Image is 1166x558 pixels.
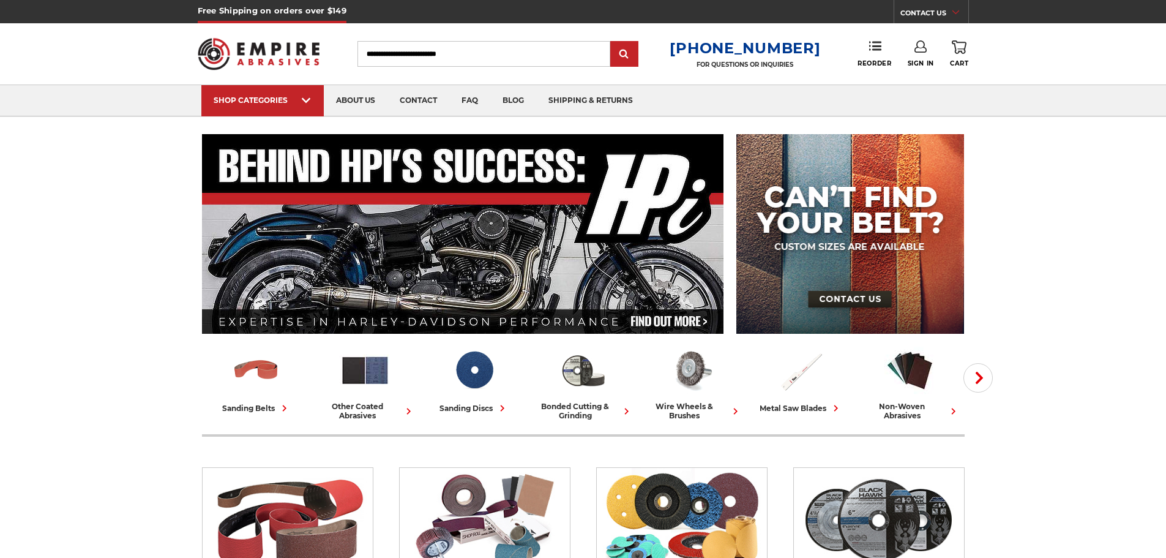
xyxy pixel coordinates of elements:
div: wire wheels & brushes [643,402,742,420]
div: other coated abrasives [316,402,415,420]
div: metal saw blades [760,402,842,415]
img: Metal Saw Blades [775,345,826,396]
a: metal saw blades [752,345,851,415]
a: sanding discs [425,345,524,415]
a: about us [324,85,387,116]
div: non-woven abrasives [861,402,960,420]
div: sanding discs [439,402,509,415]
span: Sign In [908,59,934,67]
img: Non-woven Abrasives [884,345,935,396]
a: shipping & returns [536,85,645,116]
img: Empire Abrasives [198,30,320,78]
a: faq [449,85,490,116]
a: non-woven abrasives [861,345,960,420]
a: CONTACT US [900,6,968,23]
a: other coated abrasives [316,345,415,420]
span: Cart [950,59,968,67]
a: bonded cutting & grinding [534,345,633,420]
a: sanding belts [207,345,306,415]
img: Banner for an interview featuring Horsepower Inc who makes Harley performance upgrades featured o... [202,134,724,334]
img: promo banner for custom belts. [736,134,964,334]
input: Submit [612,42,637,67]
img: Sanding Belts [231,345,282,396]
a: [PHONE_NUMBER] [670,39,820,57]
a: Cart [950,40,968,67]
a: blog [490,85,536,116]
span: Reorder [858,59,891,67]
button: Next [963,363,993,393]
p: FOR QUESTIONS OR INQUIRIES [670,61,820,69]
img: Bonded Cutting & Grinding [558,345,608,396]
div: SHOP CATEGORIES [214,96,312,105]
img: Wire Wheels & Brushes [667,345,717,396]
img: Sanding Discs [449,345,499,396]
a: wire wheels & brushes [643,345,742,420]
div: bonded cutting & grinding [534,402,633,420]
a: contact [387,85,449,116]
img: Other Coated Abrasives [340,345,391,396]
a: Reorder [858,40,891,67]
div: sanding belts [222,402,291,415]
